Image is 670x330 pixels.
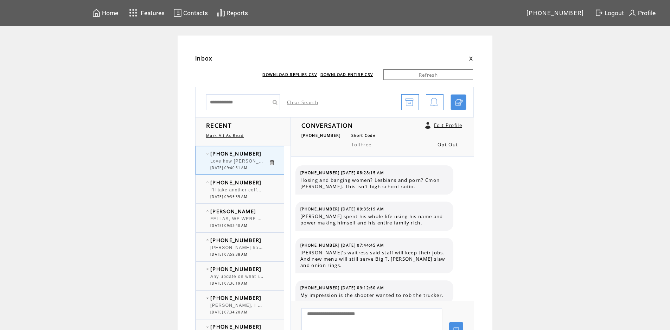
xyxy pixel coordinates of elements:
[300,207,384,211] span: [PHONE_NUMBER] [DATE] 09:35:19 AM
[210,281,247,286] span: [DATE] 07:36:19 AM
[210,310,247,315] span: [DATE] 07:34:20 AM
[210,323,262,330] span: [PHONE_NUMBER]
[210,195,247,199] span: [DATE] 09:35:35 AM
[351,133,376,138] span: Short Code
[287,99,318,106] a: Clear Search
[210,252,247,257] span: [DATE] 07:58:38 AM
[425,122,430,129] a: Click to edit user profile
[300,292,448,298] span: My impression is the shooter wanted to rob the trucker.
[210,223,247,228] span: [DATE] 09:32:40 AM
[91,7,119,18] a: Home
[206,133,244,138] a: Mark All As Read
[210,157,418,164] span: Love how [PERSON_NAME] sounded peeved that he didn't break [PERSON_NAME] news.
[405,95,414,110] img: archive.png
[430,95,438,110] img: bell.png
[206,239,209,241] img: bulletEmpty.png
[141,9,165,17] span: Features
[217,8,225,17] img: chart.svg
[262,72,317,77] a: DOWNLOAD REPLIES CSV
[127,7,139,19] img: features.svg
[300,249,448,268] span: [PERSON_NAME]'s waitress said staff will keep their jobs. And new menu will still serve Big T, [P...
[595,8,603,17] img: exit.svg
[172,7,209,18] a: Contacts
[206,182,209,183] img: bulletEmpty.png
[268,159,275,166] a: Click to delete these messgaes
[320,72,373,77] a: DOWNLOAD ENTIRE CSV
[451,94,466,110] a: Click to start a chat with mobile number by SMS
[638,9,656,17] span: Profile
[527,9,584,17] span: [PHONE_NUMBER]
[210,265,262,272] span: [PHONE_NUMBER]
[438,141,458,148] a: Opt Out
[210,166,247,170] span: [DATE] 09:40:51 AM
[183,9,208,17] span: Contacts
[195,55,212,62] span: Inbox
[210,208,256,215] span: [PERSON_NAME]
[594,7,627,18] a: Logout
[627,7,657,18] a: Profile
[210,294,262,301] span: [PHONE_NUMBER]
[300,213,448,226] span: [PERSON_NAME] spent his whole life using his name and power making himself and his entire family ...
[206,297,209,299] img: bulletEmpty.png
[206,121,232,129] span: RECENT
[210,301,334,308] span: [PERSON_NAME], I really enjoy "messing wit chew" !
[226,9,248,17] span: Reports
[206,326,209,328] img: bulletEmpty.png
[92,8,101,17] img: home.svg
[126,6,166,20] a: Features
[351,141,372,148] span: TollFree
[216,7,249,18] a: Reports
[210,179,262,186] span: [PHONE_NUMBER]
[300,177,448,190] span: Hosing and banging women? Lesbians and porn? Cmon [PERSON_NAME]. This isn't high school radio.
[210,186,497,193] span: I'll take another coffee shop over another gambling parlor which we have way too many in the city...
[301,121,353,129] span: CONVERSATION
[206,210,209,212] img: bulletEmpty.png
[300,285,384,290] span: [PHONE_NUMBER] [DATE] 09:12:50 AM
[383,69,473,80] a: Refresh
[269,94,280,110] input: Submit
[300,170,384,175] span: [PHONE_NUMBER] [DATE] 08:28:15 AM
[210,243,426,250] span: [PERSON_NAME] have you heard that the mall is putting in a dance studio and a tattoo shop
[210,272,297,279] span: Any update on what is coming to Tjs?
[102,9,118,17] span: Home
[173,8,182,17] img: contacts.svg
[300,243,384,248] span: [PHONE_NUMBER] [DATE] 07:44:45 AM
[210,236,262,243] span: [PHONE_NUMBER]
[206,268,209,270] img: bulletEmpty.png
[206,153,209,154] img: bulletEmpty.png
[628,8,637,17] img: profile.svg
[605,9,624,17] span: Logout
[210,150,262,157] span: [PHONE_NUMBER]
[301,133,341,138] span: [PHONE_NUMBER]
[434,122,462,128] a: Edit Profile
